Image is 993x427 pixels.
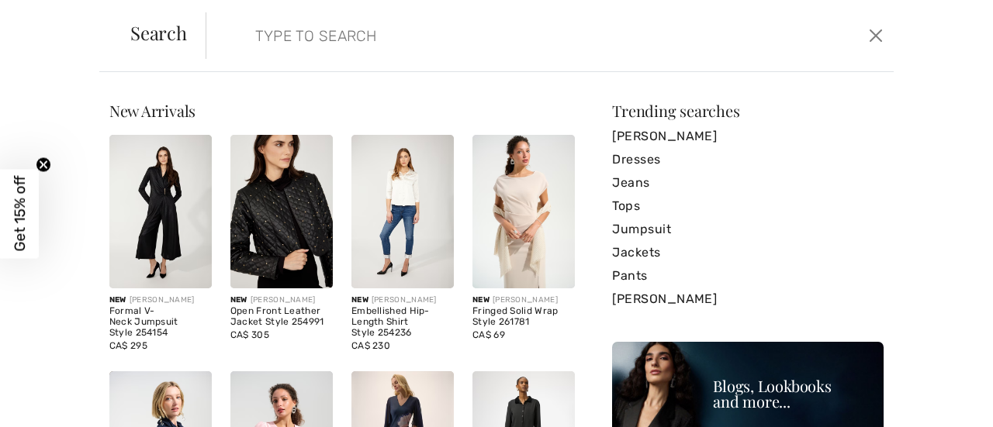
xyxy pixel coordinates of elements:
[36,157,51,172] button: Close teaser
[109,294,212,306] div: [PERSON_NAME]
[230,329,269,340] span: CA$ 305
[472,294,575,306] div: [PERSON_NAME]
[351,340,390,351] span: CA$ 230
[35,11,67,25] span: Help
[612,103,884,119] div: Trending searches
[109,100,195,121] span: New Arrivals
[230,294,333,306] div: [PERSON_NAME]
[230,295,247,305] span: New
[472,135,575,288] img: Fringed Solid Wrap Style 261781. Champagne 171
[130,23,187,42] span: Search
[109,135,212,288] img: Formal V-Neck Jumpsuit Style 254154. Black/Black
[612,218,884,241] a: Jumpsuit
[864,23,887,48] button: Close
[612,125,884,148] a: [PERSON_NAME]
[612,195,884,218] a: Tops
[351,306,454,338] div: Embellished Hip-Length Shirt Style 254236
[713,378,876,409] div: Blogs, Lookbooks and more...
[472,306,575,328] div: Fringed Solid Wrap Style 261781
[612,241,884,264] a: Jackets
[109,306,212,338] div: Formal V-Neck Jumpsuit Style 254154
[244,12,710,59] input: TYPE TO SEARCH
[351,294,454,306] div: [PERSON_NAME]
[109,295,126,305] span: New
[612,148,884,171] a: Dresses
[230,135,333,288] img: Open Front Leather Jacket Style 254991. Black
[472,295,490,305] span: New
[351,135,454,288] img: Embellished Hip-Length Shirt Style 254236. Champagne
[612,264,884,288] a: Pants
[109,340,147,351] span: CA$ 295
[472,329,505,340] span: CA$ 69
[11,176,29,252] span: Get 15% off
[230,306,333,328] div: Open Front Leather Jacket Style 254991
[612,171,884,195] a: Jeans
[351,295,368,305] span: New
[612,288,884,311] a: [PERSON_NAME]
